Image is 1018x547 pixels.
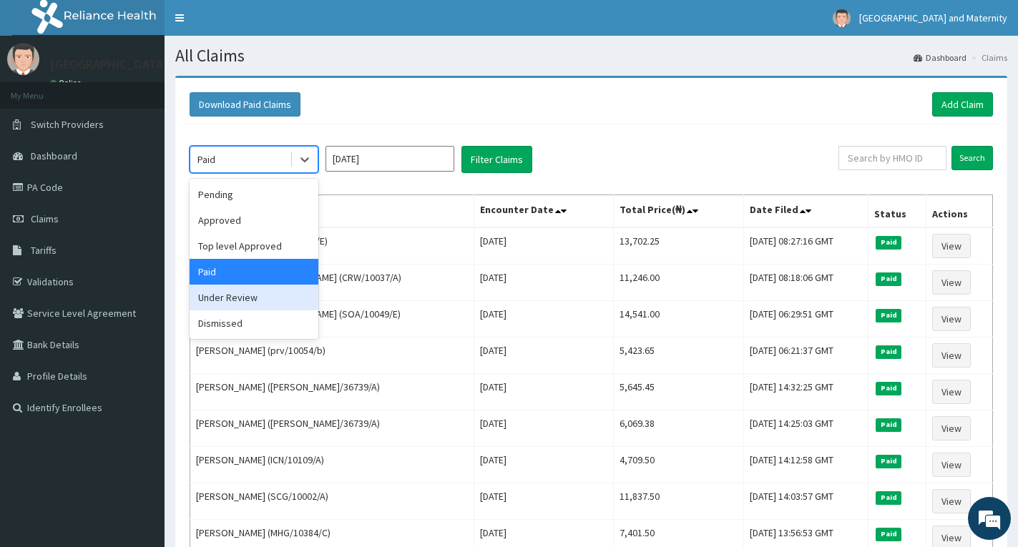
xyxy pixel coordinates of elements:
td: [DATE] 14:25:03 GMT [743,410,868,447]
td: [DATE] 14:03:57 GMT [743,483,868,520]
a: View [932,270,971,295]
span: Paid [876,345,901,358]
div: Chat with us now [74,80,240,99]
a: View [932,307,971,331]
td: [DATE] 08:18:06 GMT [743,265,868,301]
td: 5,423.65 [614,337,743,374]
a: Add Claim [932,92,993,117]
td: [DATE] 14:32:25 GMT [743,374,868,410]
td: [PERSON_NAME] (SCG/10002/A) [190,483,474,520]
td: [DATE] [474,374,614,410]
div: Pending [190,182,318,207]
td: [DATE] 08:27:16 GMT [743,227,868,265]
td: 6,069.38 [614,410,743,447]
img: User Image [833,9,851,27]
td: [DATE] 14:12:58 GMT [743,447,868,483]
td: [DATE] [474,447,614,483]
div: Paid [197,152,215,167]
td: [PERSON_NAME] [PERSON_NAME] (SOA/10049/E) [190,301,474,337]
a: Online [50,78,84,88]
th: Actions [926,195,993,228]
span: Tariffs [31,244,57,257]
th: Name [190,195,474,228]
td: [DATE] 06:21:37 GMT [743,337,868,374]
td: 11,837.50 [614,483,743,520]
button: Download Paid Claims [190,92,300,117]
div: Dismissed [190,310,318,336]
td: [DATE] [474,410,614,447]
td: [PERSON_NAME] [PERSON_NAME] (CRW/10037/A) [190,265,474,301]
td: [PERSON_NAME] ([PERSON_NAME]/36739/A) [190,374,474,410]
div: Paid [190,259,318,285]
span: [GEOGRAPHIC_DATA] and Maternity [859,11,1007,24]
td: [DATE] 06:29:51 GMT [743,301,868,337]
span: Paid [876,236,901,249]
span: Claims [31,212,59,225]
a: View [932,416,971,440]
a: Dashboard [914,51,966,64]
a: View [932,343,971,368]
input: Select Month and Year [326,146,454,172]
div: Under Review [190,285,318,310]
textarea: Type your message and hit 'Enter' [7,390,273,440]
th: Date Filed [743,195,868,228]
th: Encounter Date [474,195,614,228]
span: Paid [876,309,901,322]
a: View [932,380,971,404]
span: We're online! [83,180,197,325]
td: [PERSON_NAME] (FMP/10157/E) [190,227,474,265]
img: User Image [7,43,39,75]
p: [GEOGRAPHIC_DATA] and Maternity [50,58,249,71]
h1: All Claims [175,46,1007,65]
span: Paid [876,272,901,285]
a: View [932,489,971,513]
span: Switch Providers [31,118,104,131]
div: Minimize live chat window [235,7,269,41]
span: Paid [876,491,901,504]
span: Paid [876,528,901,541]
a: View [932,234,971,258]
td: 11,246.00 [614,265,743,301]
span: Paid [876,418,901,431]
div: Approved [190,207,318,233]
td: [DATE] [474,265,614,301]
div: Top level Approved [190,233,318,259]
th: Status [868,195,926,228]
li: Claims [968,51,1007,64]
button: Filter Claims [461,146,532,173]
img: d_794563401_company_1708531726252_794563401 [26,72,58,107]
td: [DATE] [474,483,614,520]
td: 13,702.25 [614,227,743,265]
a: View [932,453,971,477]
td: [PERSON_NAME] ([PERSON_NAME]/36739/A) [190,410,474,447]
input: Search [951,146,993,170]
td: 14,541.00 [614,301,743,337]
span: Paid [876,455,901,468]
td: [PERSON_NAME] (prv/10054/b) [190,337,474,374]
span: Paid [876,382,901,395]
span: Dashboard [31,149,77,162]
td: [DATE] [474,301,614,337]
td: 4,709.50 [614,447,743,483]
td: [DATE] [474,227,614,265]
input: Search by HMO ID [838,146,946,170]
th: Total Price(₦) [614,195,743,228]
td: 5,645.45 [614,374,743,410]
td: [DATE] [474,337,614,374]
td: [PERSON_NAME] (ICN/10109/A) [190,447,474,483]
